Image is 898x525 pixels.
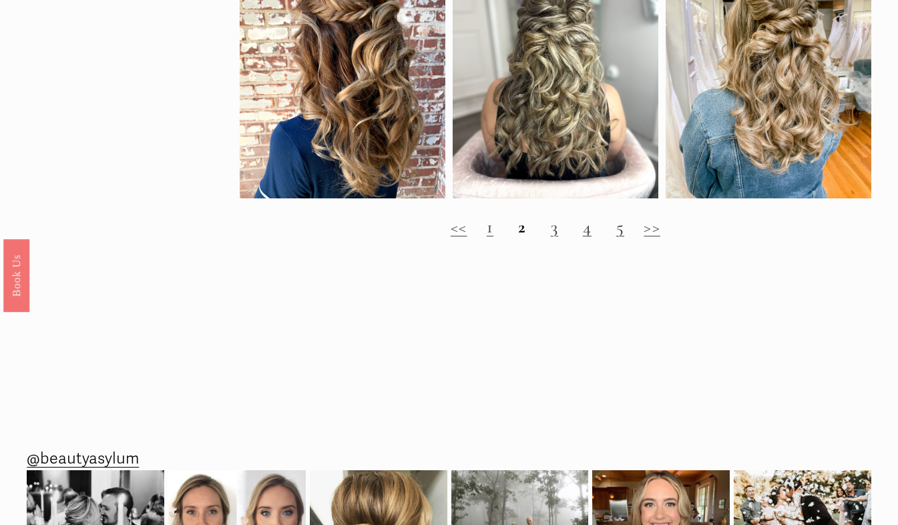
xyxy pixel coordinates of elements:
[487,216,493,238] a: 1
[451,216,467,238] a: <<
[518,216,526,238] strong: 2
[583,216,592,238] a: 4
[616,216,624,238] a: 5
[644,216,660,238] a: >>
[27,445,139,473] a: @beautyasylum
[3,239,29,312] a: Book Us
[551,216,558,238] a: 3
